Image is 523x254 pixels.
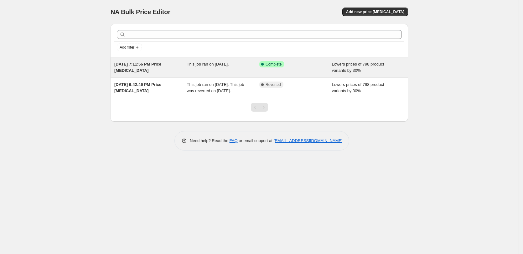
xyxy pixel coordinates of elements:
a: FAQ [230,138,238,143]
button: Add filter [117,44,142,51]
span: NA Bulk Price Editor [111,8,170,15]
nav: Pagination [251,103,268,112]
span: [DATE] 7:11:56 PM Price [MEDICAL_DATA] [114,62,161,73]
span: Lowers prices of 798 product variants by 30% [332,62,384,73]
span: [DATE] 6:42:46 PM Price [MEDICAL_DATA] [114,82,161,93]
span: Add new price [MEDICAL_DATA] [346,9,404,14]
span: Complete [266,62,282,67]
span: Lowers prices of 798 product variants by 30% [332,82,384,93]
span: This job ran on [DATE]. [187,62,229,66]
span: or email support at [238,138,274,143]
span: Need help? Read the [190,138,230,143]
span: Add filter [120,45,134,50]
a: [EMAIL_ADDRESS][DOMAIN_NAME] [274,138,343,143]
span: This job ran on [DATE]. This job was reverted on [DATE]. [187,82,244,93]
span: Reverted [266,82,281,87]
button: Add new price [MEDICAL_DATA] [342,8,408,16]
